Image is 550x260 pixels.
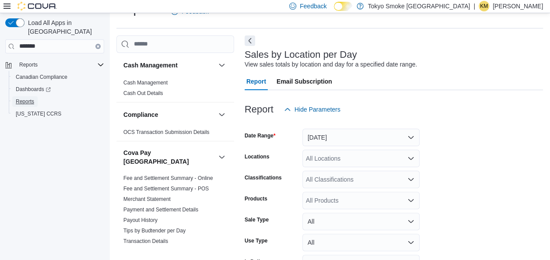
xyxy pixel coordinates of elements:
[5,55,104,143] nav: Complex example
[123,206,198,213] span: Payment and Settlement Details
[16,60,104,70] span: Reports
[245,60,417,69] div: View sales totals by location and day for a specified date range.
[245,237,267,244] label: Use Type
[95,44,101,49] button: Clear input
[123,148,215,166] button: Cova Pay [GEOGRAPHIC_DATA]
[123,207,198,213] a: Payment and Settlement Details
[123,228,186,234] a: Tips by Budtender per Day
[9,95,108,108] button: Reports
[123,61,215,70] button: Cash Management
[334,2,352,11] input: Dark Mode
[2,59,108,71] button: Reports
[16,98,34,105] span: Reports
[12,72,71,82] a: Canadian Compliance
[123,79,168,86] span: Cash Management
[123,185,209,192] span: Fee and Settlement Summary - POS
[294,105,340,114] span: Hide Parameters
[123,129,210,135] a: OCS Transaction Submission Details
[123,196,171,202] a: Merchant Statement
[18,2,57,11] img: Cova
[123,110,215,119] button: Compliance
[123,129,210,136] span: OCS Transaction Submission Details
[302,213,420,230] button: All
[123,238,168,245] span: Transaction Details
[123,196,171,203] span: Merchant Statement
[12,109,104,119] span: Washington CCRS
[19,61,38,68] span: Reports
[123,217,158,224] span: Payout History
[245,104,273,115] h3: Report
[123,90,163,96] a: Cash Out Details
[245,132,276,139] label: Date Range
[116,173,234,250] div: Cova Pay [GEOGRAPHIC_DATA]
[245,35,255,46] button: Next
[479,1,489,11] div: Krista Maitland
[9,108,108,120] button: [US_STATE] CCRS
[9,71,108,83] button: Canadian Compliance
[12,84,54,95] a: Dashboards
[217,60,227,70] button: Cash Management
[9,83,108,95] a: Dashboards
[123,217,158,223] a: Payout History
[245,195,267,202] label: Products
[245,216,269,223] label: Sale Type
[16,86,51,93] span: Dashboards
[123,61,178,70] h3: Cash Management
[16,60,41,70] button: Reports
[302,234,420,251] button: All
[123,186,209,192] a: Fee and Settlement Summary - POS
[123,80,168,86] a: Cash Management
[245,49,357,60] h3: Sales by Location per Day
[12,109,65,119] a: [US_STATE] CCRS
[12,96,104,107] span: Reports
[123,238,168,244] a: Transaction Details
[123,227,186,234] span: Tips by Budtender per Day
[245,174,282,181] label: Classifications
[217,109,227,120] button: Compliance
[12,84,104,95] span: Dashboards
[123,110,158,119] h3: Compliance
[123,175,213,182] span: Fee and Settlement Summary - Online
[245,153,270,160] label: Locations
[123,90,163,97] span: Cash Out Details
[116,77,234,102] div: Cash Management
[368,1,470,11] p: Tokyo Smoke [GEOGRAPHIC_DATA]
[280,101,344,118] button: Hide Parameters
[407,176,414,183] button: Open list of options
[407,197,414,204] button: Open list of options
[25,18,104,36] span: Load All Apps in [GEOGRAPHIC_DATA]
[16,110,61,117] span: [US_STATE] CCRS
[217,152,227,162] button: Cova Pay [GEOGRAPHIC_DATA]
[277,73,332,90] span: Email Subscription
[123,175,213,181] a: Fee and Settlement Summary - Online
[116,127,234,141] div: Compliance
[473,1,475,11] p: |
[300,2,326,11] span: Feedback
[12,72,104,82] span: Canadian Compliance
[493,1,543,11] p: [PERSON_NAME]
[16,74,67,81] span: Canadian Compliance
[480,1,488,11] span: KM
[407,155,414,162] button: Open list of options
[246,73,266,90] span: Report
[302,129,420,146] button: [DATE]
[12,96,38,107] a: Reports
